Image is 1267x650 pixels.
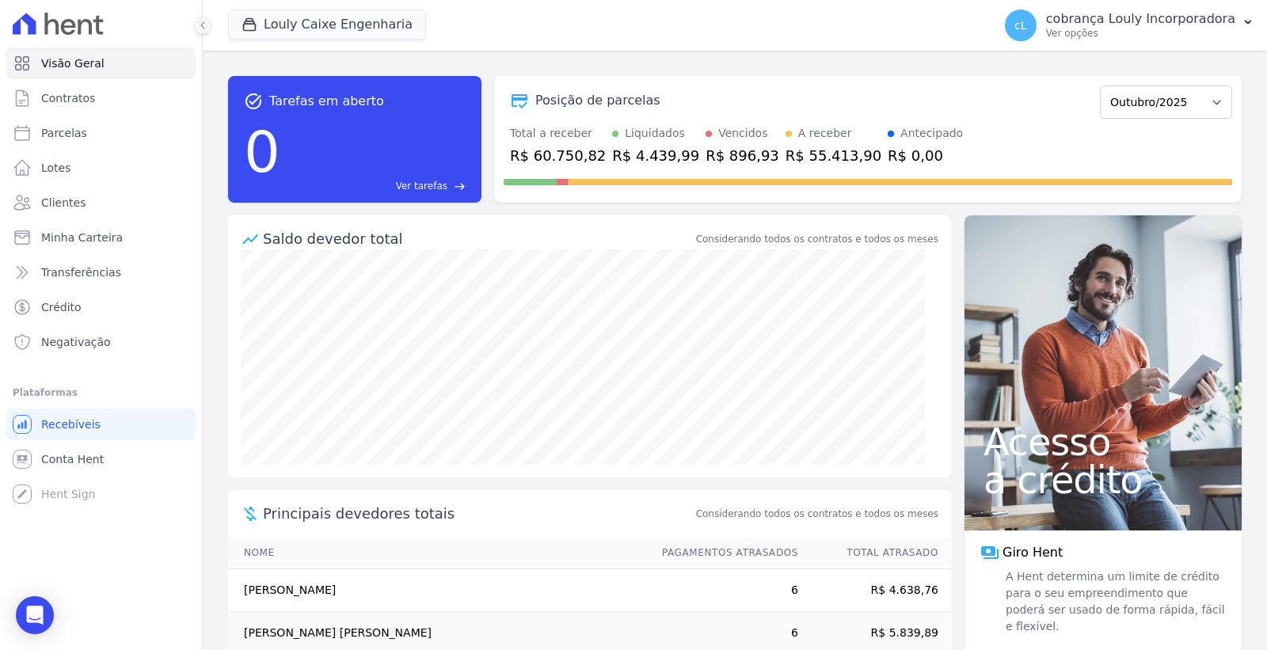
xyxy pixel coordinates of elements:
[1046,11,1235,27] p: cobrança Louly Incorporadora
[1014,20,1027,31] span: cL
[535,91,660,110] div: Posição de parcelas
[718,125,767,142] div: Vencidos
[263,228,693,249] div: Saldo devedor total
[6,222,196,253] a: Minha Carteira
[396,179,447,193] span: Ver tarefas
[6,152,196,184] a: Lotes
[696,507,938,521] span: Considerando todos os contratos e todos os meses
[612,145,699,166] div: R$ 4.439,99
[41,230,123,245] span: Minha Carteira
[13,383,189,402] div: Plataformas
[41,451,104,467] span: Conta Hent
[6,117,196,149] a: Parcelas
[510,145,606,166] div: R$ 60.750,82
[41,416,101,432] span: Recebíveis
[228,569,647,612] td: [PERSON_NAME]
[6,409,196,440] a: Recebíveis
[984,423,1223,461] span: Acesso
[263,503,693,524] span: Principais devedores totais
[992,3,1267,48] button: cL cobrança Louly Incorporadora Ver opções
[269,92,384,111] span: Tarefas em aberto
[647,537,799,569] th: Pagamentos Atrasados
[6,187,196,219] a: Clientes
[984,461,1223,499] span: a crédito
[6,326,196,358] a: Negativação
[244,92,263,111] span: task_alt
[1003,568,1226,635] span: A Hent determina um limite de crédito para o seu empreendimento que poderá ser usado de forma ráp...
[287,179,466,193] a: Ver tarefas east
[798,125,852,142] div: A receber
[696,232,938,246] div: Considerando todos os contratos e todos os meses
[41,299,82,315] span: Crédito
[888,145,963,166] div: R$ 0,00
[625,125,685,142] div: Liquidados
[228,537,647,569] th: Nome
[41,55,105,71] span: Visão Geral
[900,125,963,142] div: Antecipado
[41,125,87,141] span: Parcelas
[41,90,95,106] span: Contratos
[786,145,881,166] div: R$ 55.413,90
[228,10,426,40] button: Louly Caixe Engenharia
[41,334,111,350] span: Negativação
[6,291,196,323] a: Crédito
[41,160,71,176] span: Lotes
[454,181,466,192] span: east
[6,48,196,79] a: Visão Geral
[1046,27,1235,40] p: Ver opções
[6,443,196,475] a: Conta Hent
[41,195,86,211] span: Clientes
[647,569,799,612] td: 6
[244,111,280,193] div: 0
[1003,543,1063,562] span: Giro Hent
[41,264,121,280] span: Transferências
[799,569,951,612] td: R$ 4.638,76
[6,82,196,114] a: Contratos
[706,145,779,166] div: R$ 896,93
[16,596,54,634] div: Open Intercom Messenger
[510,125,606,142] div: Total a receber
[799,537,951,569] th: Total Atrasado
[6,257,196,288] a: Transferências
